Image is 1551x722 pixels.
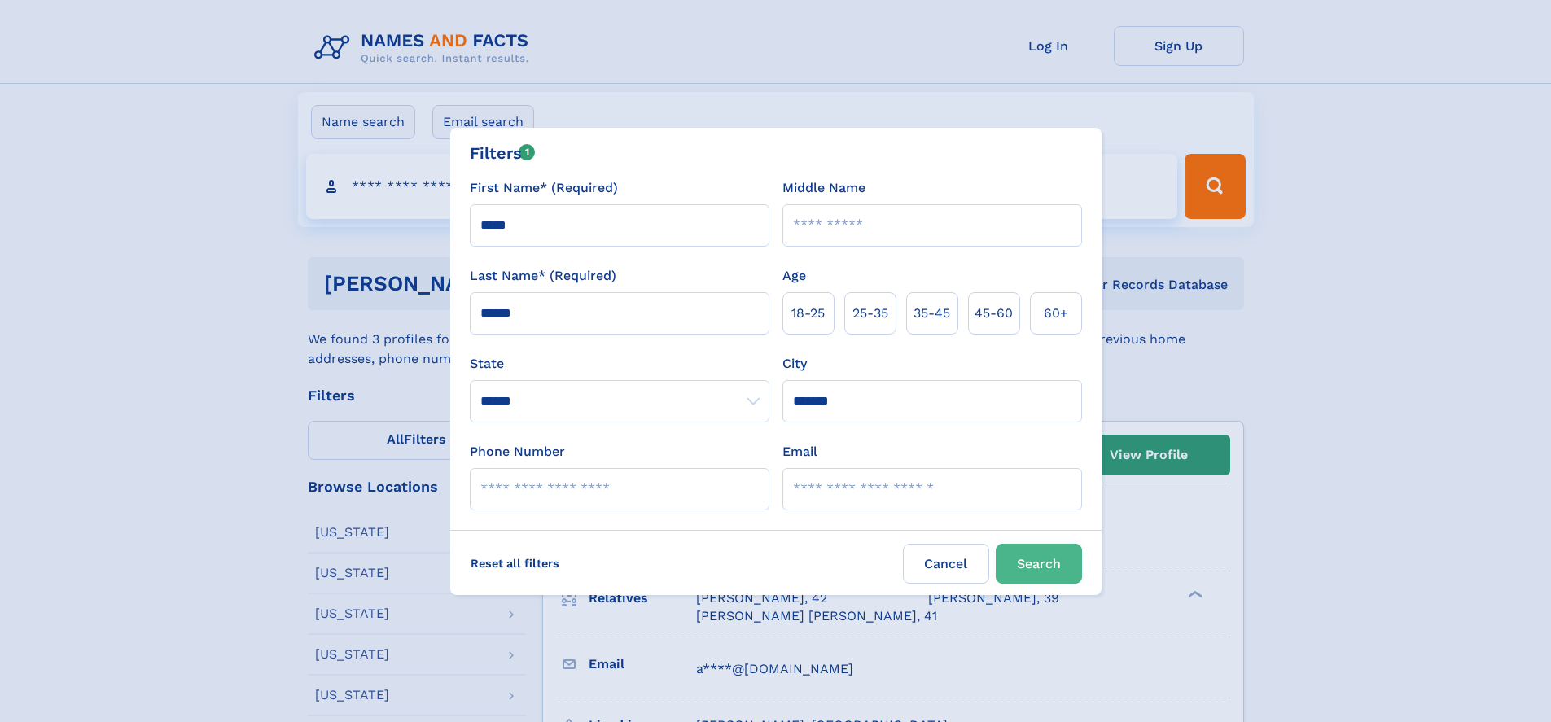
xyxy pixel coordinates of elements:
label: First Name* (Required) [470,178,618,198]
label: Middle Name [782,178,865,198]
button: Search [996,544,1082,584]
label: Last Name* (Required) [470,266,616,286]
label: Email [782,442,817,462]
div: Filters [470,141,536,165]
label: Age [782,266,806,286]
span: 35‑45 [914,304,950,323]
label: Reset all filters [460,544,570,583]
label: State [470,354,769,374]
label: Cancel [903,544,989,584]
span: 45‑60 [975,304,1013,323]
span: 60+ [1044,304,1068,323]
label: City [782,354,807,374]
label: Phone Number [470,442,565,462]
span: 18‑25 [791,304,825,323]
span: 25‑35 [852,304,888,323]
